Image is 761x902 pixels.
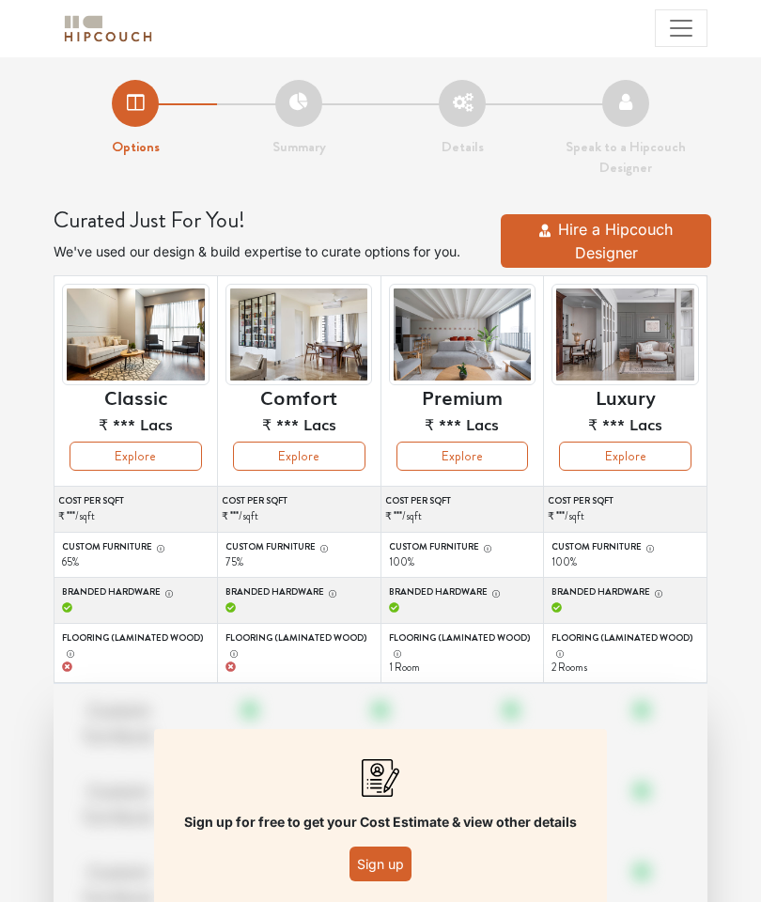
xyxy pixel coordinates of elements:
[551,631,699,660] label: Flooring (Laminated wood)
[642,540,655,554] button: Custom furniture
[380,487,544,533] td: /sqft
[422,385,503,408] h6: Premium
[551,284,699,385] img: header-preview
[225,540,373,554] label: Custom furniture
[233,442,365,471] button: Explore
[316,540,329,554] button: Custom furniture
[551,645,565,660] button: Flooring (Laminated wood)
[58,494,217,508] label: Cost per sqft
[380,532,544,578] td: 100%
[225,284,373,385] img: header-preview
[62,585,210,599] label: Branded Hardware
[479,540,492,554] button: Custom furniture
[558,220,673,263] span: Hire a Hipcouch Designer
[54,207,482,234] h4: Curated Just For You!
[112,136,160,157] strong: Options
[62,645,75,660] button: Flooring (Laminated wood)
[104,385,167,408] h6: Classic
[225,585,373,599] label: Branded Hardware
[650,585,663,599] button: Branded Hardware
[70,442,202,471] button: Explore
[54,532,218,578] td: 65%
[349,847,412,881] button: Sign up
[596,385,656,408] h6: Luxury
[389,645,402,660] button: Flooring (Laminated wood)
[217,532,380,578] td: 75%
[217,487,380,533] td: /sqft
[548,494,707,508] label: Cost per sqft
[62,284,210,385] img: header-preview
[225,645,239,660] button: Flooring (Laminated wood)
[559,442,691,471] button: Explore
[396,442,529,471] button: Explore
[260,385,337,408] h6: Comfort
[544,532,707,578] td: 100%
[380,623,544,683] td: 1 Room
[61,12,155,45] img: logo-horizontal.svg
[152,540,165,554] button: Custom furniture
[385,494,544,508] label: Cost per sqft
[222,494,380,508] label: Cost per sqft
[324,585,337,599] button: Branded Hardware
[62,631,210,660] label: Flooring (Laminated wood)
[566,136,686,179] strong: Speak to a Hipcouch Designer
[184,812,577,832] p: Sign up for free to get your Cost Estimate & view other details
[551,540,699,554] label: Custom furniture
[225,631,373,660] label: Flooring (Laminated wood)
[488,585,501,599] button: Branded Hardware
[62,540,210,554] label: Custom furniture
[61,8,155,50] span: logo-horizontal.svg
[551,585,699,599] label: Branded Hardware
[272,136,326,157] strong: Summary
[161,585,174,599] button: Branded Hardware
[442,136,484,157] strong: Details
[54,487,218,533] td: /sqft
[501,214,711,269] button: Hire a Hipcouch Designer
[544,487,707,533] td: /sqft
[544,623,707,683] td: 2 Rooms
[54,241,482,261] p: We've used our design & build expertise to curate options for you.
[389,540,536,554] label: Custom furniture
[389,631,536,660] label: Flooring (Laminated wood)
[389,585,536,599] label: Branded Hardware
[655,9,707,47] button: Toggle navigation
[389,284,536,385] img: header-preview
